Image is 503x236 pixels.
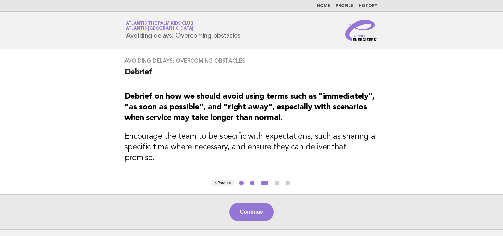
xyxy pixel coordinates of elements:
[212,180,234,186] button: < Previous
[126,21,193,31] a: Atlantis The Palm Kids ClubAtlantis [GEOGRAPHIC_DATA]
[124,57,379,64] h3: Avoiding delays: Overcoming obstacles
[345,20,378,41] img: Service Energizers
[359,4,378,8] a: History
[336,4,353,8] a: Profile
[124,131,379,163] h3: Encourage the team to be specific with expectations, such as sharing a specific time where necess...
[124,67,379,83] h2: Debrief
[249,180,256,186] button: 2
[126,22,241,39] h1: Avoiding delays: Overcoming obstacles
[126,27,193,31] span: Atlantis [GEOGRAPHIC_DATA]
[229,203,274,221] button: Continue
[124,93,375,122] strong: Debrief on how we should avoid using terms such as "immediately", "as soon as possible", and "rig...
[260,180,269,186] button: 3
[238,180,245,186] button: 1
[317,4,330,8] a: Home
